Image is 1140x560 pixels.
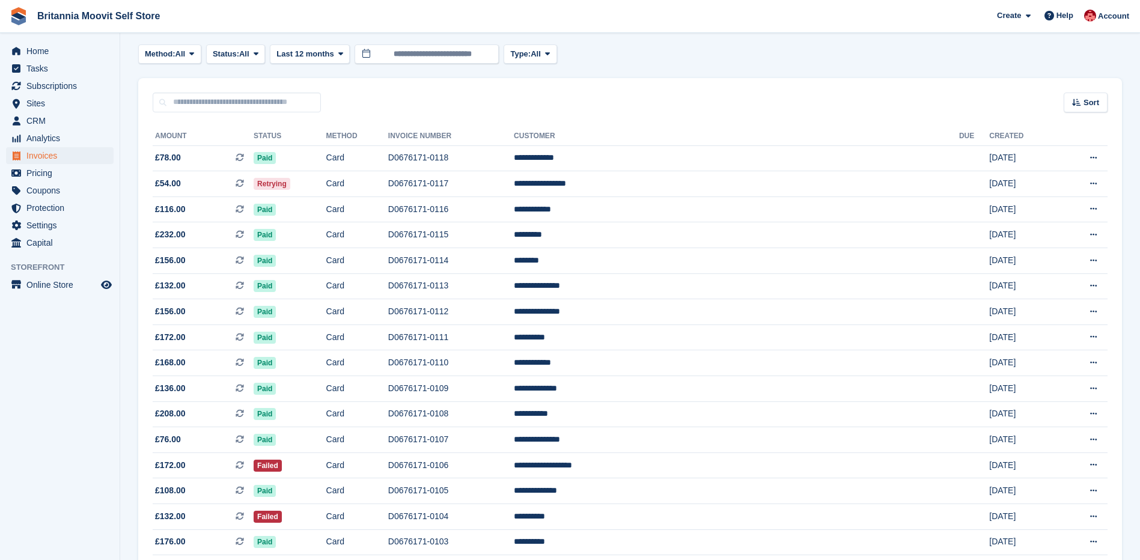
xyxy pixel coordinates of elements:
a: menu [6,276,114,293]
th: Invoice Number [388,127,514,146]
td: Card [326,478,388,504]
span: Protection [26,199,99,216]
button: Type: All [504,44,556,64]
td: Card [326,350,388,376]
img: stora-icon-8386f47178a22dfd0bd8f6a31ec36ba5ce8667c1dd55bd0f319d3a0aa187defe.svg [10,7,28,25]
td: Card [326,376,388,402]
td: D0676171-0112 [388,299,514,325]
span: Status: [213,48,239,60]
span: £156.00 [155,305,186,318]
th: Status [254,127,326,146]
span: Storefront [11,261,120,273]
span: Analytics [26,130,99,147]
th: Method [326,127,388,146]
td: D0676171-0115 [388,222,514,248]
td: Card [326,248,388,274]
span: Paid [254,229,276,241]
td: Card [326,196,388,222]
a: Preview store [99,278,114,292]
span: All [531,48,541,60]
th: Customer [514,127,959,146]
span: Paid [254,408,276,420]
button: Status: All [206,44,265,64]
td: [DATE] [989,478,1057,504]
td: D0676171-0118 [388,145,514,171]
span: £156.00 [155,254,186,267]
a: menu [6,147,114,164]
th: Due [959,127,989,146]
span: Type: [510,48,531,60]
button: Method: All [138,44,201,64]
button: Last 12 months [270,44,350,64]
td: [DATE] [989,452,1057,478]
td: [DATE] [989,324,1057,350]
td: D0676171-0107 [388,427,514,453]
span: £116.00 [155,203,186,216]
span: Online Store [26,276,99,293]
td: [DATE] [989,504,1057,530]
td: [DATE] [989,273,1057,299]
span: £78.00 [155,151,181,164]
span: £172.00 [155,459,186,472]
span: Paid [254,536,276,548]
a: menu [6,234,114,251]
th: Amount [153,127,254,146]
td: Card [326,145,388,171]
td: Card [326,452,388,478]
td: Card [326,171,388,197]
span: Sort [1084,97,1099,109]
span: Home [26,43,99,59]
span: £54.00 [155,177,181,190]
td: D0676171-0103 [388,529,514,555]
td: [DATE] [989,171,1057,197]
td: Card [326,504,388,530]
span: Help [1056,10,1073,22]
a: menu [6,60,114,77]
th: Created [989,127,1057,146]
a: menu [6,95,114,112]
span: Paid [254,383,276,395]
a: menu [6,43,114,59]
span: CRM [26,112,99,129]
td: D0676171-0114 [388,248,514,274]
span: Failed [254,511,282,523]
span: Capital [26,234,99,251]
td: D0676171-0116 [388,196,514,222]
span: £132.00 [155,279,186,292]
a: menu [6,182,114,199]
td: [DATE] [989,427,1057,453]
td: [DATE] [989,299,1057,325]
td: D0676171-0109 [388,376,514,402]
span: Paid [254,204,276,216]
span: Paid [254,280,276,292]
td: [DATE] [989,401,1057,427]
span: Paid [254,152,276,164]
span: Paid [254,434,276,446]
span: £76.00 [155,433,181,446]
span: Pricing [26,165,99,181]
span: Failed [254,460,282,472]
td: D0676171-0110 [388,350,514,376]
td: [DATE] [989,529,1057,555]
td: D0676171-0117 [388,171,514,197]
span: Account [1098,10,1129,22]
td: Card [326,299,388,325]
span: £176.00 [155,535,186,548]
td: D0676171-0106 [388,452,514,478]
span: Tasks [26,60,99,77]
span: Paid [254,357,276,369]
span: £208.00 [155,407,186,420]
a: menu [6,165,114,181]
td: Card [326,401,388,427]
a: menu [6,130,114,147]
td: D0676171-0113 [388,273,514,299]
a: menu [6,112,114,129]
a: menu [6,217,114,234]
span: Paid [254,332,276,344]
a: menu [6,78,114,94]
td: Card [326,222,388,248]
span: Sites [26,95,99,112]
span: Subscriptions [26,78,99,94]
span: £172.00 [155,331,186,344]
td: [DATE] [989,222,1057,248]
